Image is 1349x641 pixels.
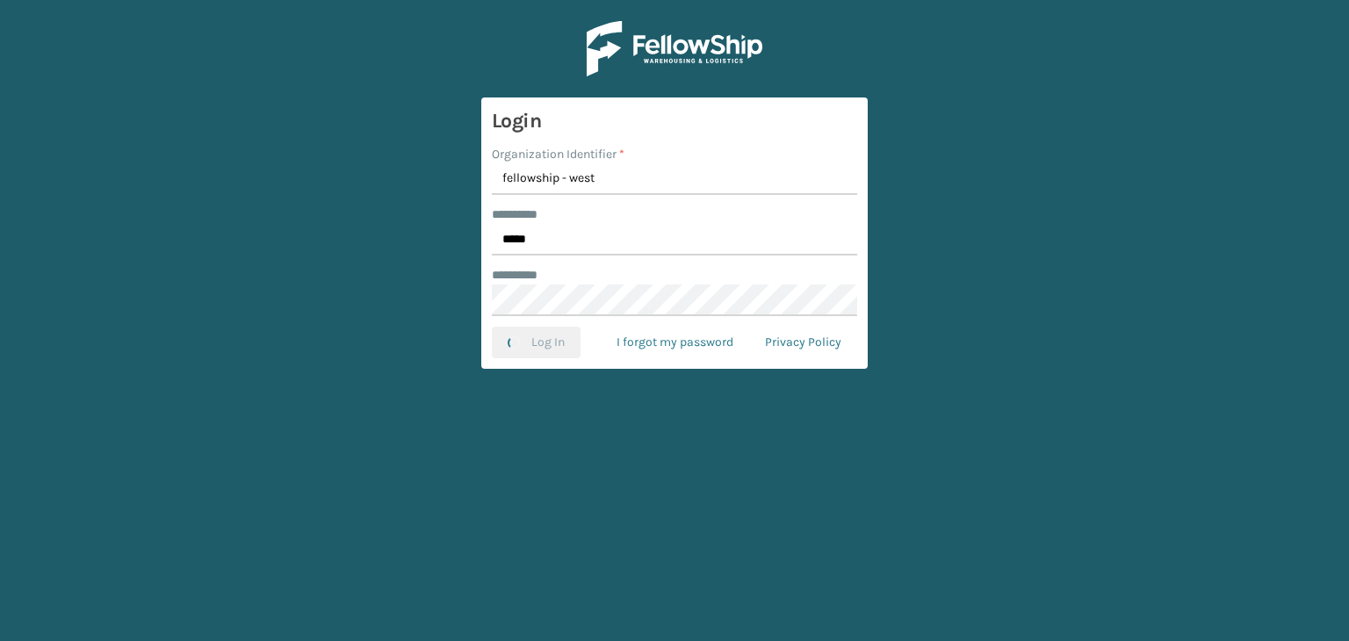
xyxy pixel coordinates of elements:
a: I forgot my password [601,327,749,358]
a: Privacy Policy [749,327,857,358]
label: Organization Identifier [492,145,624,163]
button: Log In [492,327,581,358]
h3: Login [492,108,857,134]
img: Logo [587,21,762,76]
